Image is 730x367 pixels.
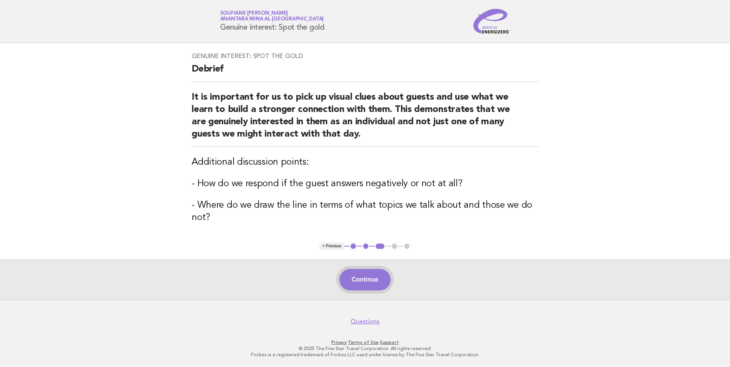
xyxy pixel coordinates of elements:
button: 2 [362,242,370,250]
a: Privacy [331,340,347,345]
p: © 2025 The Five Star Travel Corporation. All rights reserved. [130,345,601,352]
a: Questions [351,318,379,325]
h3: - How do we respond if the guest answers negatively or not at all? [192,178,538,190]
h3: Additional discussion points: [192,156,538,168]
a: Terms of Use [348,340,379,345]
h2: Debrief [192,63,538,82]
button: 1 [349,242,357,250]
a: Soufiane [PERSON_NAME]Anantara Mina al [GEOGRAPHIC_DATA] [220,11,324,22]
p: Forbes is a registered trademark of Forbes LLC used under license by The Five Star Travel Corpora... [130,352,601,358]
button: < Previous [319,242,344,250]
button: 3 [374,242,386,250]
h2: It is important for us to pick up visual clues about guests and use what we learn to build a stro... [192,91,538,147]
img: Service Energizers [473,9,510,33]
h1: Genuine interest: Spot the gold [220,11,324,31]
button: Continue [339,269,391,290]
h3: - Where do we draw the line in terms of what topics we talk about and those we do not? [192,199,538,224]
a: Support [380,340,399,345]
p: · · [130,339,601,345]
h3: Genuine interest: Spot the gold [192,52,538,60]
span: Anantara Mina al [GEOGRAPHIC_DATA] [220,17,324,22]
